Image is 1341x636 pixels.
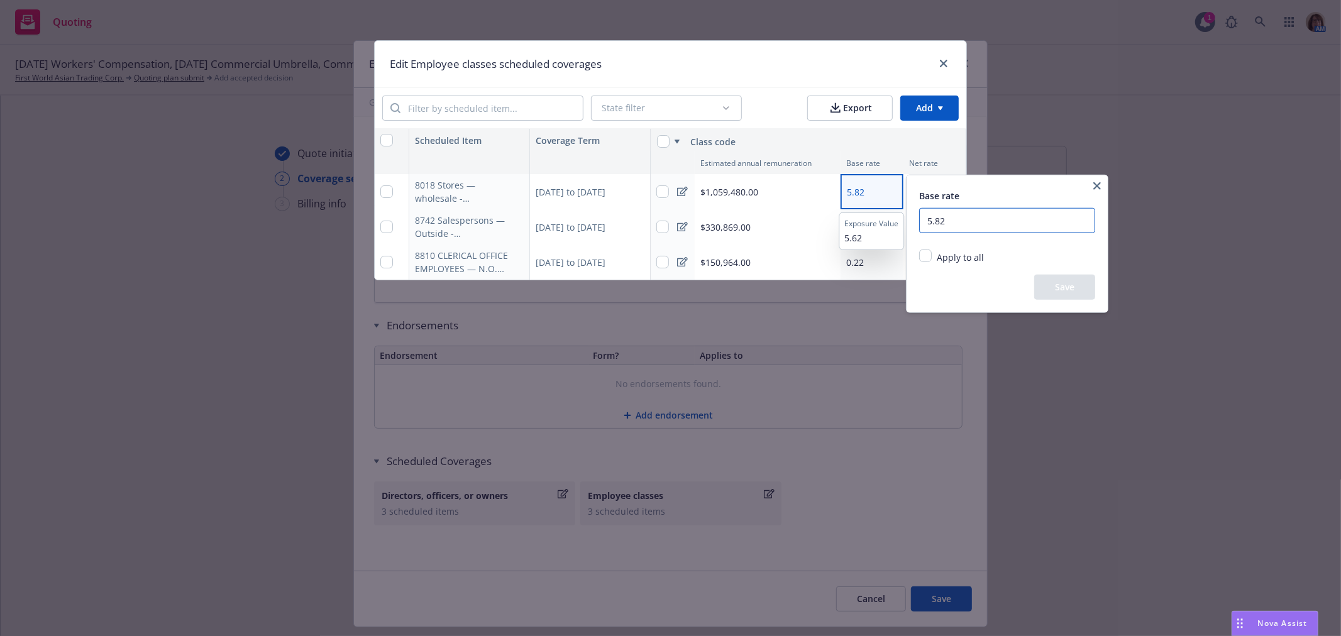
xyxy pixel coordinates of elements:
[844,218,898,229] span: Exposure Value
[844,231,898,244] span: 5.62
[919,190,959,202] span: Base rate
[797,244,804,252] svg: clear selection
[678,241,792,253] span: 1 line of coverage selected
[485,536,505,548] span: Back
[937,251,984,263] span: Apply to all
[787,536,808,548] span: Next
